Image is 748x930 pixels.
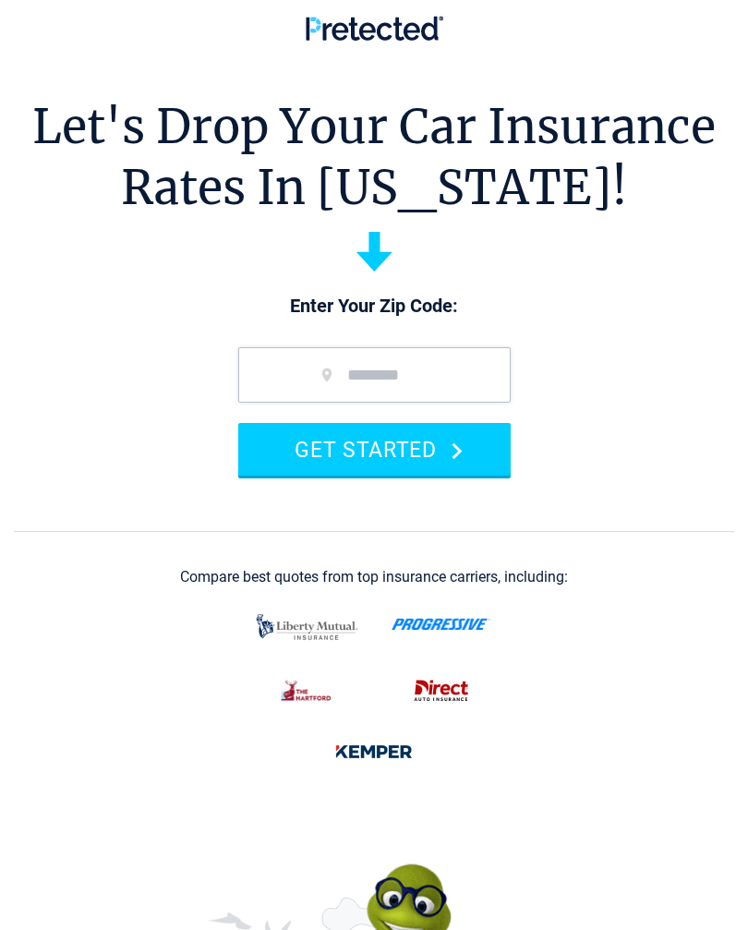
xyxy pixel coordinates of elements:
div: Compare best quotes from top insurance carriers, including: [180,569,568,586]
h1: Let's Drop Your Car Insurance Rates In [US_STATE]! [32,97,716,218]
input: zip code [238,347,511,403]
p: Enter Your Zip Code: [220,294,529,320]
button: GET STARTED [238,423,511,476]
img: Pretected Logo [306,16,443,41]
img: progressive [392,618,490,631]
img: direct [404,671,478,710]
img: thehartford [271,671,344,710]
img: kemper [325,732,423,771]
img: liberty [251,605,363,649]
